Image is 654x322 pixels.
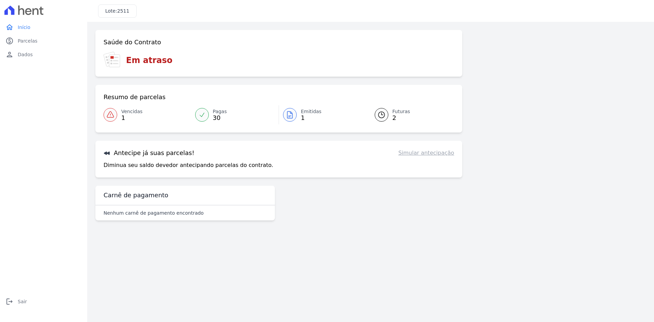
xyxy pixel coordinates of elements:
[104,105,191,124] a: Vencidas 1
[213,108,227,115] span: Pagas
[121,108,142,115] span: Vencidas
[104,93,166,101] h3: Resumo de parcelas
[279,105,367,124] a: Emitidas 1
[18,37,37,44] span: Parcelas
[18,24,30,31] span: Início
[5,50,14,59] i: person
[121,115,142,121] span: 1
[18,298,27,305] span: Sair
[3,295,84,308] a: logoutSair
[5,37,14,45] i: paid
[3,34,84,48] a: paidParcelas
[104,161,273,169] p: Diminua seu saldo devedor antecipando parcelas do contrato.
[5,297,14,306] i: logout
[301,108,322,115] span: Emitidas
[104,149,194,157] h3: Antecipe já suas parcelas!
[104,38,161,46] h3: Saúde do Contrato
[126,54,172,66] h3: Em atraso
[5,23,14,31] i: home
[213,115,227,121] span: 30
[191,105,279,124] a: Pagas 30
[3,48,84,61] a: personDados
[392,115,410,121] span: 2
[3,20,84,34] a: homeInício
[105,7,129,15] h3: Lote:
[367,105,454,124] a: Futuras 2
[18,51,33,58] span: Dados
[301,115,322,121] span: 1
[117,8,129,14] span: 2511
[392,108,410,115] span: Futuras
[104,210,204,216] p: Nenhum carnê de pagamento encontrado
[398,149,454,157] a: Simular antecipação
[104,191,168,199] h3: Carnê de pagamento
